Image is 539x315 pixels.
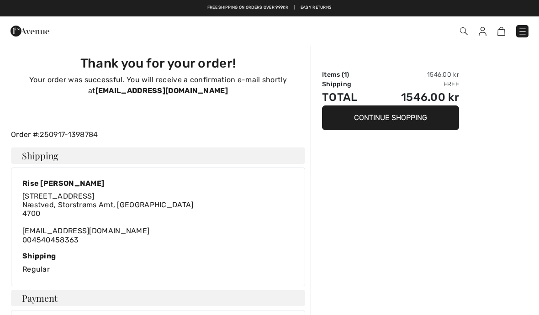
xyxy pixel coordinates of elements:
[11,22,49,40] img: 1ère Avenue
[460,27,468,35] img: Search
[294,5,295,11] span: |
[322,79,374,89] td: Shipping
[11,290,305,306] h4: Payment
[11,26,49,35] a: 1ère Avenue
[22,236,79,244] a: 004540458363
[22,252,294,260] div: Shipping
[374,79,459,89] td: Free
[497,27,505,36] img: Shopping Bag
[301,5,332,11] a: Easy Returns
[5,129,311,140] div: Order #:
[322,89,374,105] td: Total
[40,130,98,139] a: 250917-1398784
[16,56,300,71] h3: Thank you for your order!
[16,74,300,96] p: Your order was successful. You will receive a confirmation e-mail shortly at
[11,147,305,164] h4: Shipping
[22,179,194,188] div: Rise [PERSON_NAME]
[22,252,294,275] div: Regular
[322,105,459,130] button: Continue Shopping
[22,192,194,244] div: [EMAIL_ADDRESS][DOMAIN_NAME]
[374,89,459,105] td: 1546.00 kr
[344,71,347,79] span: 1
[518,27,527,36] img: Menu
[322,70,374,79] td: Items ( )
[207,5,288,11] a: Free shipping on orders over 999kr
[374,70,459,79] td: 1546.00 kr
[95,86,228,95] strong: [EMAIL_ADDRESS][DOMAIN_NAME]
[479,27,486,36] img: My Info
[22,192,194,218] span: [STREET_ADDRESS] Næstved, Storstrøms Amt, [GEOGRAPHIC_DATA] 4700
